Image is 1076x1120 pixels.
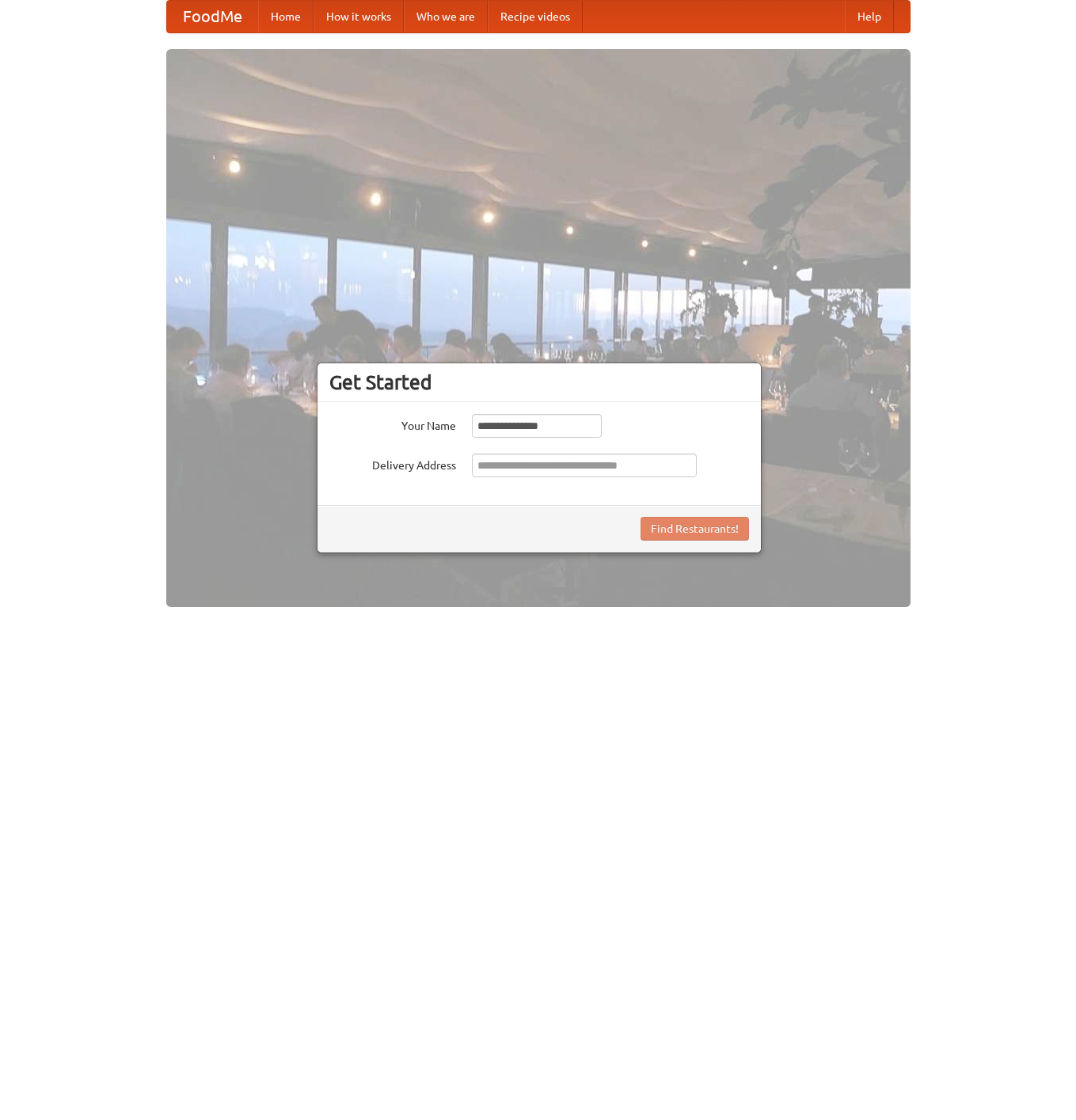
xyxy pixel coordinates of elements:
[845,1,894,32] a: Help
[641,517,749,541] button: Find Restaurants!
[167,1,258,32] a: FoodMe
[329,454,456,473] label: Delivery Address
[314,1,404,32] a: How it works
[258,1,314,32] a: Home
[329,414,456,434] label: Your Name
[488,1,583,32] a: Recipe videos
[404,1,488,32] a: Who we are
[329,370,749,394] h3: Get Started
